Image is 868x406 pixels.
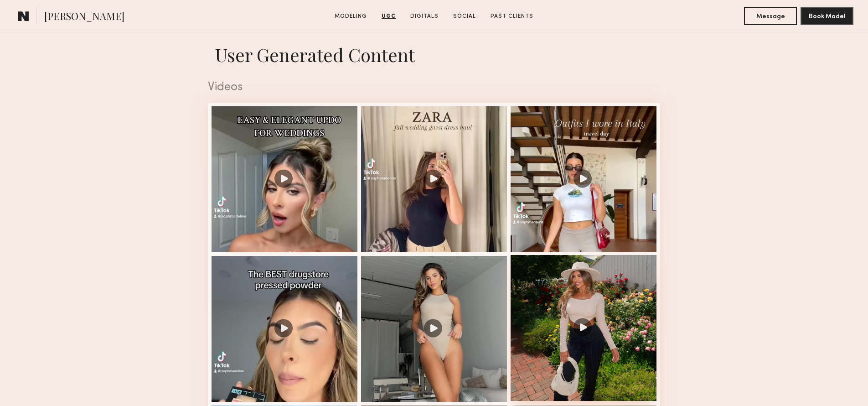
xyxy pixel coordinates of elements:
[449,12,480,21] a: Social
[201,42,667,67] h1: User Generated Content
[44,9,124,25] span: [PERSON_NAME]
[801,7,853,25] button: Book Model
[407,12,442,21] a: Digitals
[744,7,797,25] button: Message
[331,12,371,21] a: Modeling
[801,12,853,20] a: Book Model
[378,12,399,21] a: UGC
[208,82,660,94] div: Videos
[487,12,537,21] a: Past Clients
